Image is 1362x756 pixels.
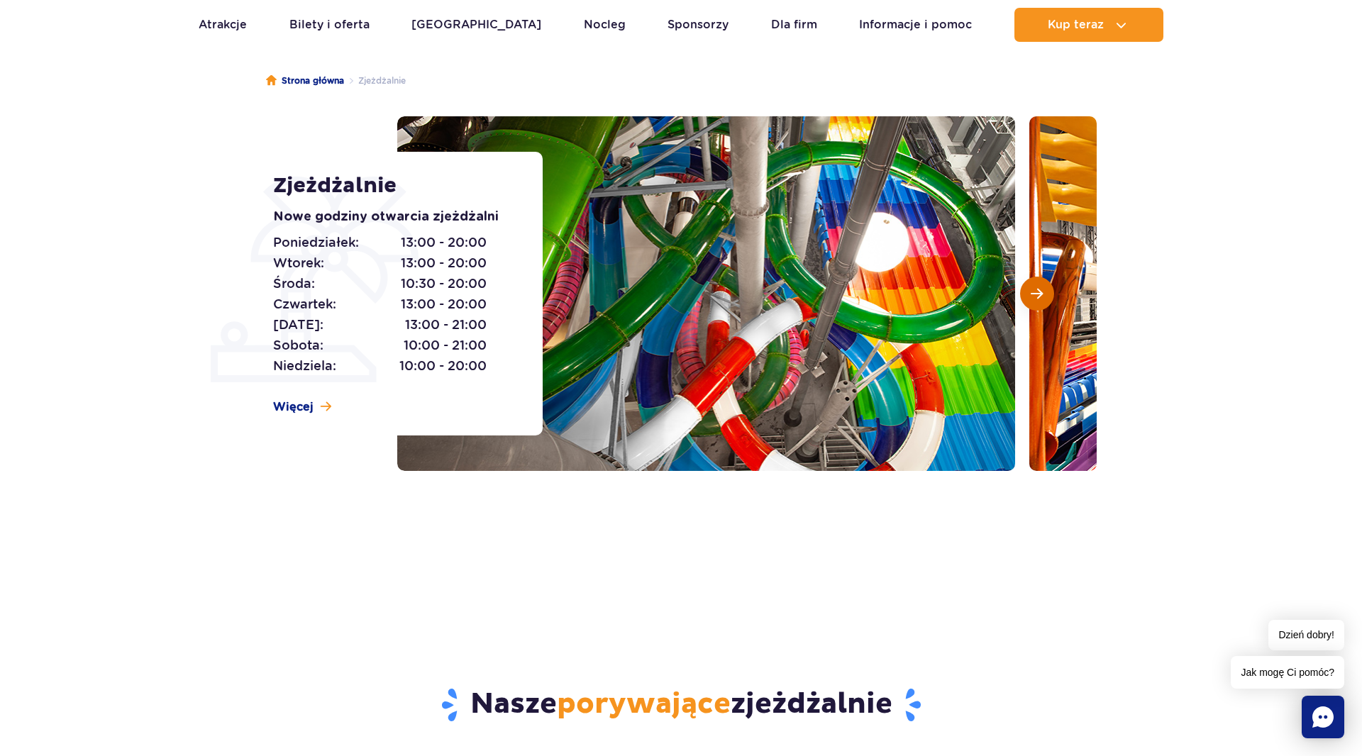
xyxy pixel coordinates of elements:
h2: Nasze zjeżdżalnie [266,686,1097,723]
a: Informacje i pomoc [859,8,972,42]
span: Dzień dobry! [1268,620,1344,650]
a: [GEOGRAPHIC_DATA] [411,8,541,42]
div: Chat [1302,696,1344,738]
span: Więcej [273,399,314,415]
a: Nocleg [584,8,626,42]
span: 13:00 - 21:00 [405,315,487,335]
span: 13:00 - 20:00 [401,253,487,273]
a: Sponsorzy [668,8,729,42]
a: Dla firm [771,8,817,42]
span: Jak mogę Ci pomóc? [1231,656,1344,689]
span: Środa: [273,274,315,294]
span: Niedziela: [273,356,336,376]
a: Atrakcje [199,8,247,42]
span: porywające [557,686,731,722]
a: Więcej [273,399,331,415]
span: Sobota: [273,335,323,355]
li: Zjeżdżalnie [344,74,406,88]
span: Kup teraz [1048,18,1104,31]
a: Strona główna [266,74,344,88]
span: 13:00 - 20:00 [401,233,487,252]
span: Wtorek: [273,253,324,273]
h1: Zjeżdżalnie [273,173,511,199]
span: Czwartek: [273,294,336,314]
button: Następny slajd [1020,277,1054,311]
span: 13:00 - 20:00 [401,294,487,314]
button: Kup teraz [1014,8,1163,42]
p: Nowe godziny otwarcia zjeżdżalni [273,207,511,227]
span: 10:00 - 21:00 [404,335,487,355]
span: 10:00 - 20:00 [399,356,487,376]
span: Poniedziałek: [273,233,359,252]
span: 10:30 - 20:00 [401,274,487,294]
span: [DATE]: [273,315,323,335]
a: Bilety i oferta [289,8,370,42]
